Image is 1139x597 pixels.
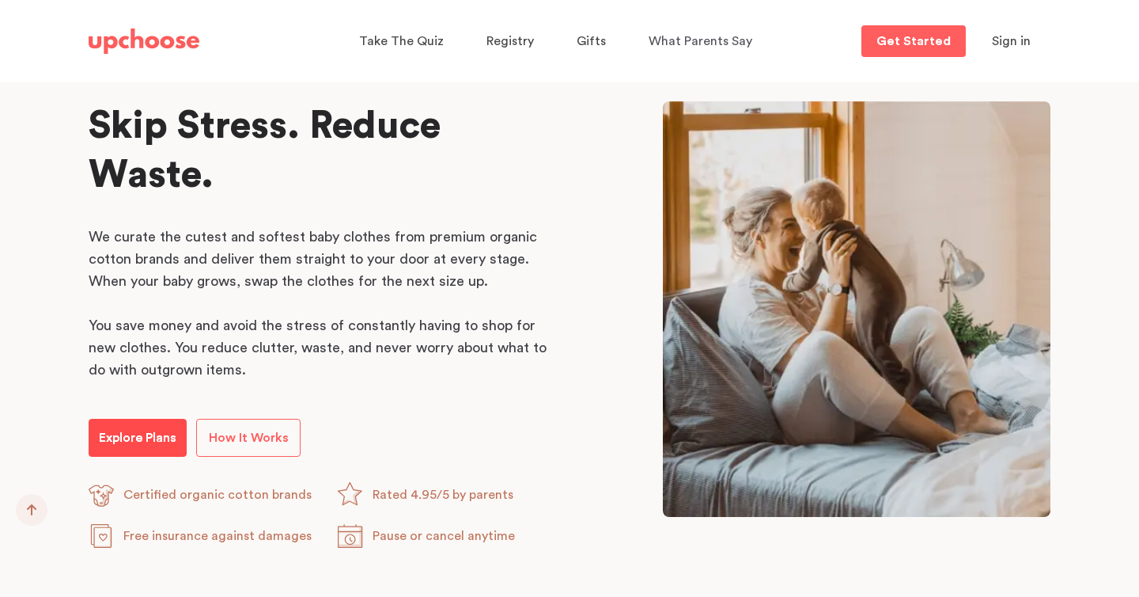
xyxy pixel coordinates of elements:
p: We curate the cutest and softest baby clothes from premium organic cotton brands and deliver them... [89,226,555,292]
span: Rated 4.95/5 by parents [373,489,513,501]
span: Take The Quiz [359,35,444,48]
span: Free insurance against damages [123,530,312,542]
span: Registry [486,35,534,48]
span: Sign in [992,35,1031,48]
a: UpChoose [89,25,199,58]
p: Get Started [876,35,951,48]
span: What Parents Say [649,35,752,48]
span: How It Works [209,432,289,444]
span: Pause or cancel anytime [373,530,515,542]
a: Registry [486,26,539,57]
img: Mom playing with her baby in a garden [663,101,1050,517]
p: You save money and avoid the stress of constantly having to shop for new clothes. You reduce clut... [89,314,555,381]
img: UpChoose [89,29,199,54]
span: Skip Stress. Reduce Waste. [89,107,441,194]
span: Certified organic cotton brands [123,489,312,501]
a: Get Started [861,25,966,57]
a: Explore Plans [89,419,187,457]
a: Gifts [577,26,611,57]
a: Take The Quiz [359,26,448,57]
span: Gifts [577,35,606,48]
p: Explore Plans [99,428,176,447]
a: What Parents Say [649,26,757,57]
a: How It Works [196,419,301,457]
button: Sign in [972,25,1050,57]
